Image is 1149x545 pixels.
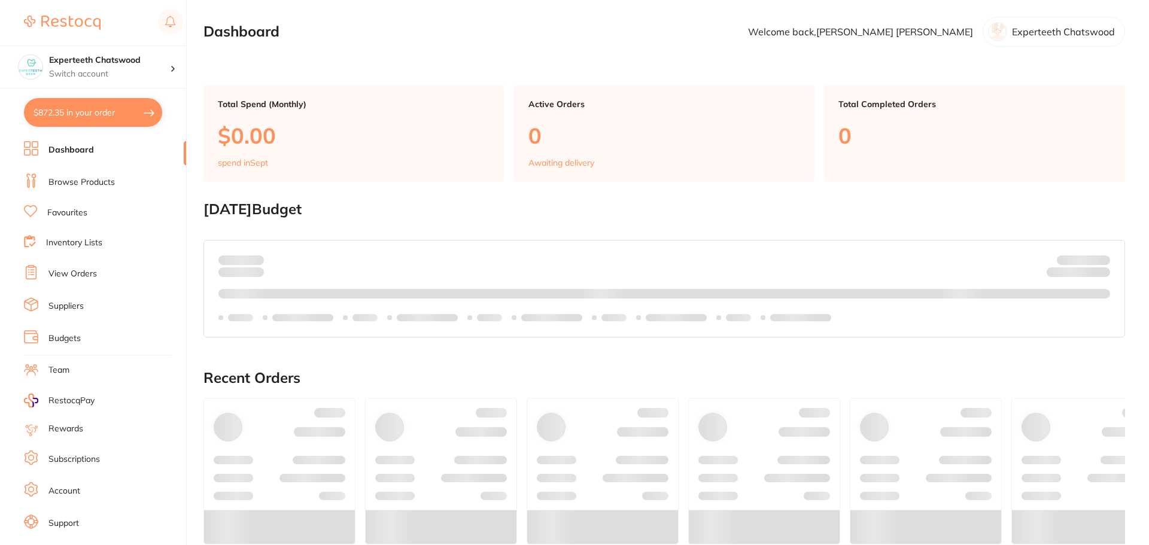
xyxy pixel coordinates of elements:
p: Active Orders [528,99,801,109]
strong: $NaN [1087,254,1110,265]
a: Subscriptions [48,453,100,465]
p: Labels [352,313,378,322]
p: spend in Sept [218,158,268,168]
strong: $0.00 [243,254,264,265]
p: Spent: [218,255,264,264]
button: $872.35 in your order [24,98,162,127]
p: Experteeth Chatswood [1012,26,1115,37]
p: Total Completed Orders [838,99,1111,109]
p: $0.00 [218,123,490,148]
a: Inventory Lists [46,237,102,249]
a: Total Completed Orders0 [824,85,1125,182]
a: Support [48,517,79,529]
strong: $0.00 [1089,269,1110,280]
h2: [DATE] Budget [203,201,1125,218]
p: Labels [601,313,627,322]
a: Restocq Logo [24,9,101,36]
p: Labels [228,313,253,322]
p: month [218,265,264,279]
a: Account [48,485,80,497]
p: Labels [726,313,751,322]
p: Welcome back, [PERSON_NAME] [PERSON_NAME] [748,26,973,37]
img: RestocqPay [24,394,38,407]
span: RestocqPay [48,395,95,407]
p: 0 [838,123,1111,148]
a: Suppliers [48,300,84,312]
a: Rewards [48,423,83,435]
p: Labels extended [272,313,333,322]
h2: Recent Orders [203,370,1125,386]
p: Total Spend (Monthly) [218,99,490,109]
a: View Orders [48,268,97,280]
a: Dashboard [48,144,94,156]
a: RestocqPay [24,394,95,407]
a: Budgets [48,333,81,345]
p: Labels extended [646,313,707,322]
a: Team [48,364,69,376]
p: Awaiting delivery [528,158,594,168]
h2: Dashboard [203,23,279,40]
a: Total Spend (Monthly)$0.00spend inSept [203,85,504,182]
a: Active Orders0Awaiting delivery [514,85,815,182]
h4: Experteeth Chatswood [49,54,170,66]
p: Labels [477,313,502,322]
p: 0 [528,123,801,148]
a: Favourites [47,207,87,219]
img: Experteeth Chatswood [19,55,42,79]
img: Restocq Logo [24,16,101,30]
p: Remaining: [1047,265,1110,279]
p: Switch account [49,68,170,80]
p: Labels extended [521,313,582,322]
p: Budget: [1057,255,1110,264]
p: Labels extended [397,313,458,322]
p: Labels extended [770,313,831,322]
a: Browse Products [48,176,115,188]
